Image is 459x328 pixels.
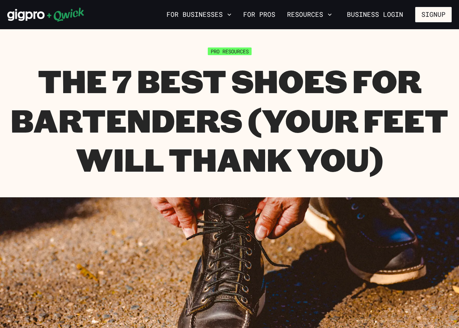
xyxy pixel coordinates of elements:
[164,8,234,21] button: For Businesses
[240,8,278,21] a: For Pros
[341,7,409,22] a: Business Login
[208,47,252,55] span: Pro Resources
[284,8,335,21] button: Resources
[415,7,452,22] button: Signup
[7,61,452,179] h1: The 7 Best Shoes For Bartenders (Your Feet Will Thank You)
